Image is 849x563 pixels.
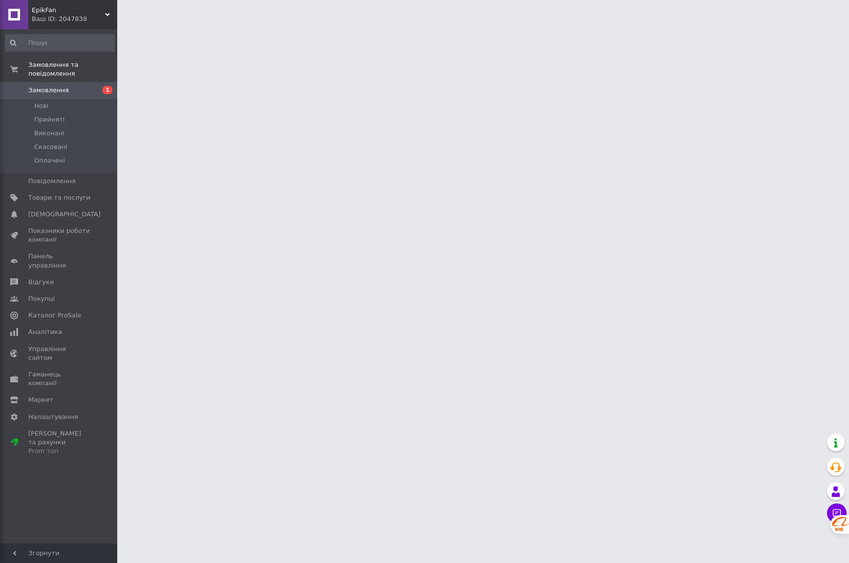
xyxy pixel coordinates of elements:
[32,6,105,15] span: EpikFan
[28,252,90,270] span: Панель управління
[28,61,117,78] span: Замовлення та повідомлення
[28,328,62,336] span: Аналітика
[28,311,81,320] span: Каталог ProSale
[28,345,90,362] span: Управління сайтом
[103,86,112,94] span: 1
[28,396,53,404] span: Маркет
[34,129,64,138] span: Виконані
[827,503,847,523] button: Чат з покупцем
[32,15,117,23] div: Ваш ID: 2047838
[28,413,78,421] span: Налаштування
[28,370,90,388] span: Гаманець компанії
[28,86,69,95] span: Замовлення
[34,115,64,124] span: Прийняті
[28,278,54,287] span: Відгуки
[34,156,65,165] span: Оплачені
[28,429,90,456] span: [PERSON_NAME] та рахунки
[28,177,76,186] span: Повідомлення
[5,34,115,52] input: Пошук
[28,227,90,244] span: Показники роботи компанії
[28,193,90,202] span: Товари та послуги
[28,210,101,219] span: [DEMOGRAPHIC_DATA]
[34,102,48,110] span: Нові
[34,143,67,151] span: Скасовані
[28,447,90,456] div: Prom топ
[28,294,55,303] span: Покупці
